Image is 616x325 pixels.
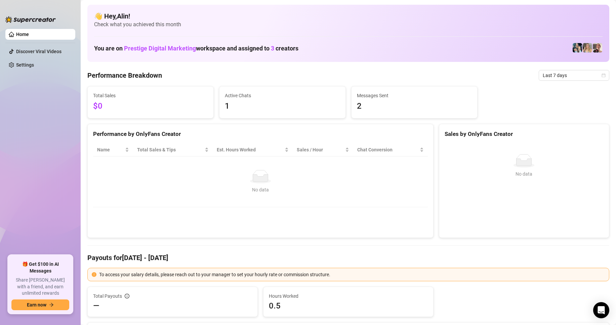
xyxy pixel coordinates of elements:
[97,146,124,153] span: Name
[445,130,604,139] div: Sales by OnlyFans Creator
[357,146,418,153] span: Chat Conversion
[297,146,344,153] span: Sales / Hour
[357,92,472,99] span: Messages Sent
[92,272,96,277] span: exclamation-circle
[93,100,208,113] span: $0
[49,302,54,307] span: arrow-right
[137,146,203,153] span: Total Sales & Tips
[269,292,428,300] span: Hours Worked
[94,45,298,52] h1: You are on workspace and assigned to creators
[93,300,99,311] span: —
[94,21,603,28] span: Check what you achieved this month
[217,146,283,153] div: Est. Hours Worked
[133,143,213,156] th: Total Sales & Tips
[93,143,133,156] th: Name
[573,43,582,52] img: Emma
[447,170,601,178] div: No data
[27,302,46,308] span: Earn now
[11,277,69,297] span: Share [PERSON_NAME] with a friend, and earn unlimited rewards
[93,92,208,99] span: Total Sales
[87,71,162,80] h4: Performance Breakdown
[11,299,69,310] button: Earn nowarrow-right
[5,16,56,23] img: logo-BBDzfeDw.svg
[100,186,421,193] div: No data
[93,130,428,139] div: Performance by OnlyFans Creator
[543,70,605,80] span: Last 7 days
[87,253,609,262] h4: Payouts for [DATE] - [DATE]
[357,100,472,113] span: 2
[293,143,353,156] th: Sales / Hour
[269,300,428,311] span: 0.5
[124,45,196,52] span: Prestige Digital Marketing
[602,73,606,77] span: calendar
[11,261,69,274] span: 🎁 Get $100 in AI Messages
[225,92,340,99] span: Active Chats
[593,43,602,52] img: dev!!
[99,271,605,278] div: To access your salary details, please reach out to your manager to set your hourly rate or commis...
[125,294,129,298] span: info-circle
[271,45,274,52] span: 3
[583,43,592,52] img: Enya
[94,11,603,21] h4: 👋 Hey, Alin !
[16,62,34,68] a: Settings
[16,49,61,54] a: Discover Viral Videos
[16,32,29,37] a: Home
[225,100,340,113] span: 1
[93,292,122,300] span: Total Payouts
[353,143,428,156] th: Chat Conversion
[593,302,609,318] div: Open Intercom Messenger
